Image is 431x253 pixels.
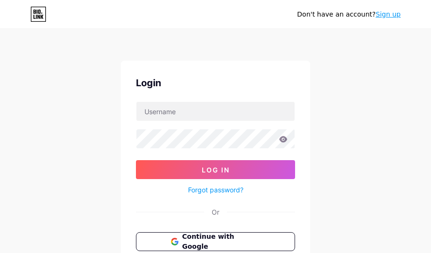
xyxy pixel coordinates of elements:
[297,9,401,19] div: Don't have an account?
[136,76,295,90] div: Login
[202,166,230,174] span: Log In
[136,232,295,251] button: Continue with Google
[188,185,243,195] a: Forgot password?
[182,232,260,252] span: Continue with Google
[136,160,295,179] button: Log In
[376,10,401,18] a: Sign up
[212,207,219,217] div: Or
[136,102,295,121] input: Username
